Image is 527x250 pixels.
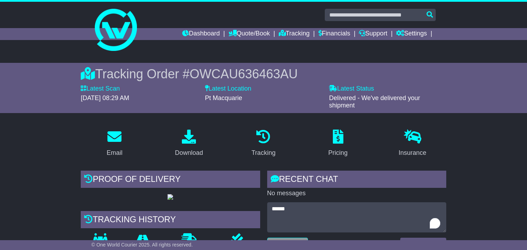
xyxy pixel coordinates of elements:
a: Tracking [279,28,310,40]
a: Financials [318,28,350,40]
button: Send a Message [400,238,446,250]
a: Download [170,127,207,160]
div: Proof of Delivery [81,171,260,190]
a: Email [102,127,127,160]
a: Insurance [394,127,431,160]
label: Latest Location [205,85,251,93]
div: Insurance [398,148,426,158]
div: Pricing [328,148,348,158]
label: Latest Scan [81,85,120,93]
textarea: To enrich screen reader interactions, please activate Accessibility in Grammarly extension settings [267,202,446,232]
span: [DATE] 08:29 AM [81,94,129,101]
label: Latest Status [329,85,374,93]
span: © One World Courier 2025. All rights reserved. [91,242,193,248]
div: Download [175,148,203,158]
div: RECENT CHAT [267,171,446,190]
div: Tracking [251,148,275,158]
a: Dashboard [182,28,220,40]
span: Delivered - We've delivered your shipment [329,94,420,109]
a: Pricing [324,127,352,160]
a: Tracking [247,127,280,160]
div: Tracking history [81,211,260,230]
img: GetPodImage [167,194,173,200]
a: Support [359,28,387,40]
a: Quote/Book [229,28,270,40]
span: Pt Macquarie [205,94,242,101]
a: Settings [396,28,427,40]
span: OWCAU636463AU [190,67,298,81]
div: Email [107,148,123,158]
div: Tracking Order # [81,66,446,81]
p: No messages [267,190,446,197]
